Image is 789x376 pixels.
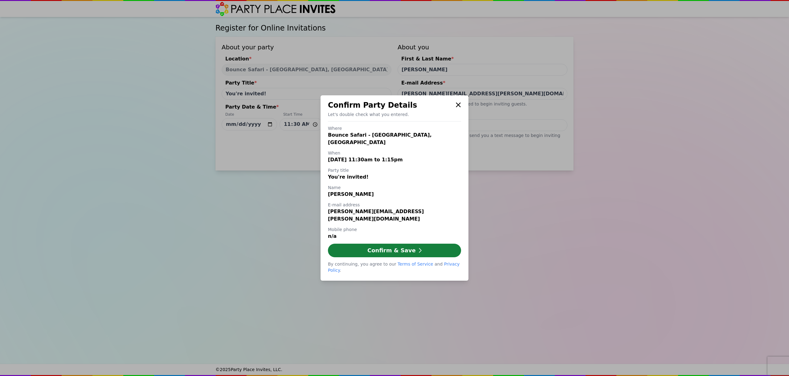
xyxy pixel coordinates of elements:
[328,233,461,240] div: n/a
[328,125,461,131] h3: Where
[328,173,461,181] div: You're invited!
[328,202,461,208] h3: E-mail address
[328,261,461,273] div: By continuing, you agree to our and .
[328,226,461,233] h3: Mobile phone
[328,208,461,223] div: [PERSON_NAME][EMAIL_ADDRESS][PERSON_NAME][DOMAIN_NAME]
[328,191,461,198] div: [PERSON_NAME]
[328,111,461,118] p: Let's double check what you entered.
[328,131,461,146] div: Bounce Safari - [GEOGRAPHIC_DATA], [GEOGRAPHIC_DATA]
[328,184,461,191] h3: Name
[328,167,461,173] h3: Party title
[328,150,461,156] h3: When
[328,156,461,163] div: [DATE] 11:30am to 1:15pm
[328,100,453,110] div: Confirm Party Details
[398,262,433,267] a: Terms of Service
[328,244,461,257] button: Confirm & Save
